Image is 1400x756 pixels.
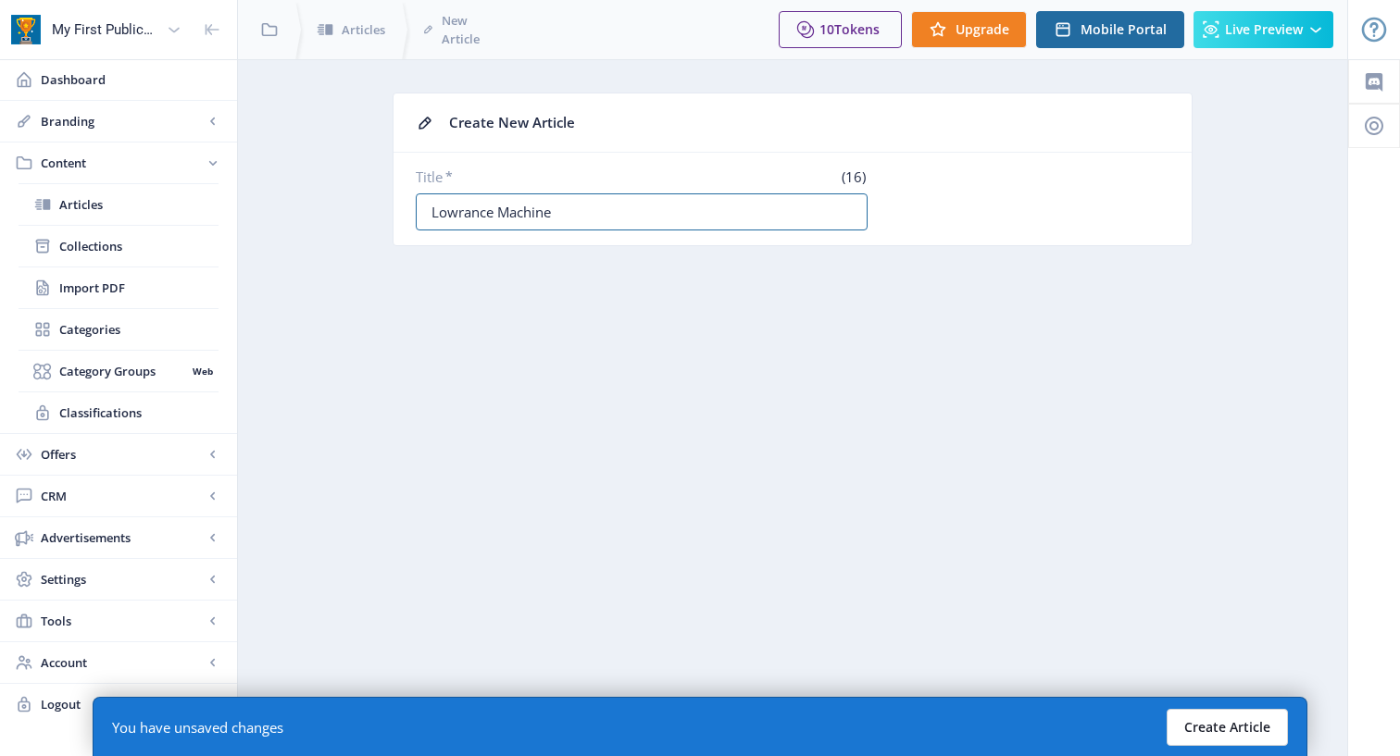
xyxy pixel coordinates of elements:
span: Advertisements [41,528,204,547]
span: Articles [59,195,219,214]
button: Live Preview [1194,11,1333,48]
button: Mobile Portal [1036,11,1184,48]
span: New Article [442,11,486,48]
span: Tools [41,612,204,630]
a: Articles [19,184,219,225]
button: Create Article [1167,709,1288,746]
span: Import PDF [59,279,219,297]
span: Content [41,154,204,172]
span: Settings [41,570,204,589]
div: Create New Article [449,108,1169,137]
span: Upgrade [956,22,1009,37]
a: Categories [19,309,219,350]
span: Category Groups [59,362,186,380]
div: You have unsaved changes [112,718,283,737]
span: Live Preview [1225,22,1303,37]
span: Categories [59,320,219,339]
input: What's the title of your article? [416,193,868,230]
span: Account [41,653,204,672]
a: Collections [19,226,219,266]
nb-badge: Web [186,362,219,380]
a: Classifications [19,392,219,433]
span: Classifications [59,403,219,422]
span: CRM [41,487,204,505]
a: Category GroupsWeb [19,351,219,391]
div: My First Publication [52,9,159,50]
span: Mobile Portal [1081,22,1167,37]
span: (16) [839,167,868,186]
button: Upgrade [911,11,1027,48]
a: Import PDF [19,267,219,308]
span: Offers [41,445,204,464]
label: Title [416,167,634,186]
span: Dashboard [41,70,222,89]
span: Articles [342,20,385,39]
span: Logout [41,695,222,713]
span: Tokens [834,20,880,38]
button: 10Tokens [779,11,902,48]
span: Collections [59,237,219,255]
img: app-icon.png [11,15,41,44]
span: Branding [41,112,204,130]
